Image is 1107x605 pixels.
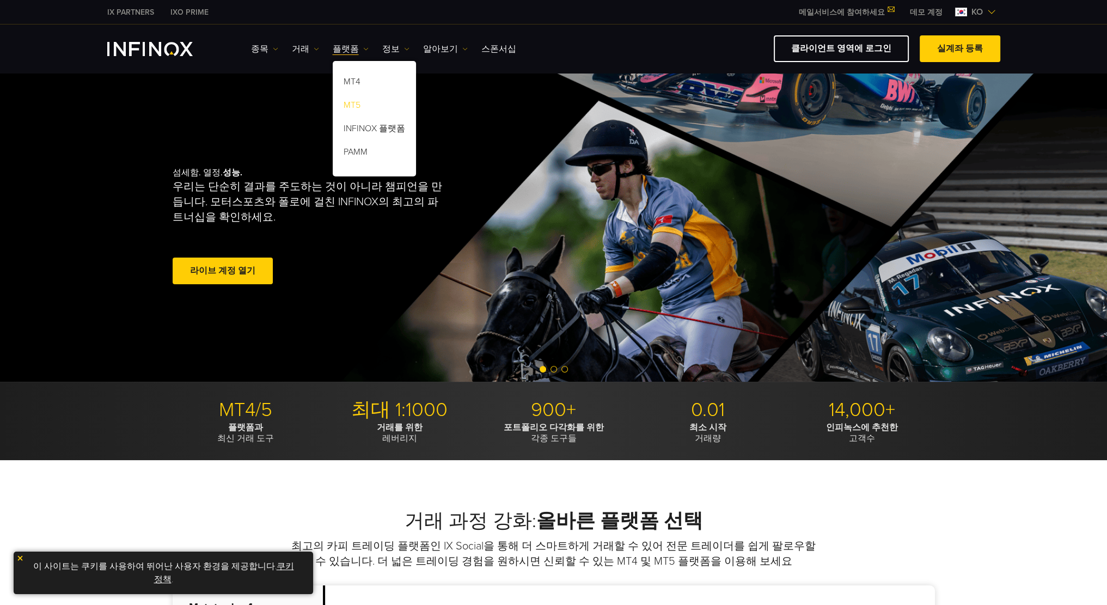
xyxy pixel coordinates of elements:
[173,150,516,304] div: 섬세함. 열정.
[504,422,604,433] strong: 포트폴리오 다각화를 위한
[789,398,935,422] p: 14,000+
[173,398,319,422] p: MT4/5
[791,8,902,17] a: 메일서비스에 참여하세요
[382,42,409,56] a: 정보
[920,35,1000,62] a: 실계좌 등록
[481,398,627,422] p: 900+
[16,554,24,562] img: yellow close icon
[19,557,308,589] p: 이 사이트는 쿠키를 사용하여 뛰어난 사용자 환경을 제공합니다. .
[333,42,369,56] a: 플랫폼
[540,366,546,372] span: Go to slide 1
[162,7,217,18] a: INFINOX
[251,42,278,56] a: 종목
[292,42,319,56] a: 거래
[333,95,416,119] a: MT5
[967,5,987,19] span: ko
[561,366,568,372] span: Go to slide 3
[333,142,416,166] a: PAMM
[551,366,557,372] span: Go to slide 2
[99,7,162,18] a: INFINOX
[635,398,781,422] p: 0.01
[173,179,447,225] p: 우리는 단순히 결과를 주도하는 것이 아니라 챔피언을 만듭니다. 모터스포츠와 폴로에 걸친 INFINOX의 최고의 파트너십을 확인하세요.
[333,72,416,95] a: MT4
[173,422,319,444] p: 최신 거래 도구
[635,422,781,444] p: 거래량
[173,509,935,533] h2: 거래 과정 강화:
[327,398,473,422] p: 최대 1:1000
[333,119,416,142] a: INFINOX 플랫폼
[481,42,516,56] a: 스폰서십
[228,422,263,433] strong: 플랫폼과
[423,42,468,56] a: 알아보기
[481,422,627,444] p: 각종 도구들
[223,167,242,178] strong: 성능.
[826,422,898,433] strong: 인피녹스에 추천한
[290,539,818,569] p: 최고의 카피 트레이딩 플랫폼인 IX Social을 통해 더 스마트하게 거래할 수 있어 전문 트레이더를 쉽게 팔로우할 수 있습니다. 더 넓은 트레이딩 경험을 원하시면 신뢰할 수...
[789,422,935,444] p: 고객수
[536,509,703,533] strong: 올바른 플랫폼 선택
[107,42,218,56] a: INFINOX Logo
[377,422,423,433] strong: 거래를 위한
[689,422,726,433] strong: 최소 시작
[774,35,909,62] a: 클라이언트 영역에 로그인
[327,422,473,444] p: 레버리지
[902,7,951,18] a: INFINOX MENU
[173,258,273,284] a: 라이브 계정 열기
